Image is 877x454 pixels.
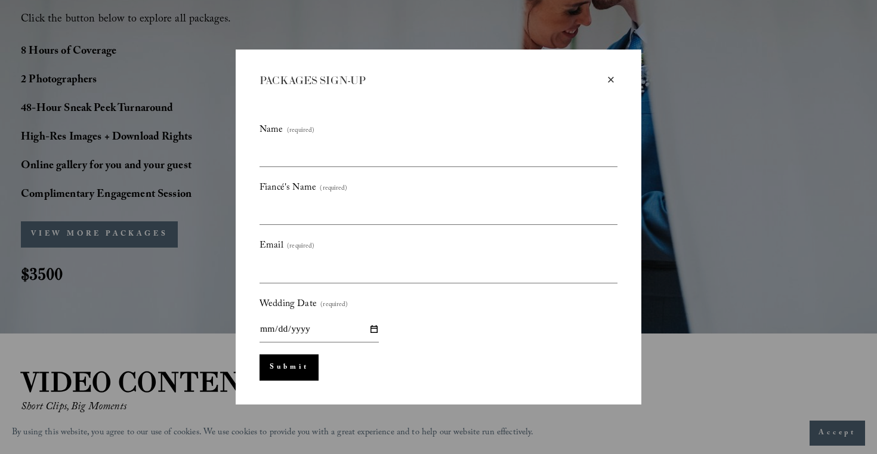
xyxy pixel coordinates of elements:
[287,125,314,138] span: (required)
[320,299,348,312] span: (required)
[287,240,314,254] span: (required)
[604,73,617,87] div: Close
[260,354,319,381] button: Submit
[260,73,604,88] div: PACKAGES SIGN-UP
[260,295,317,314] span: Wedding Date
[320,183,347,196] span: (required)
[260,237,283,255] span: Email
[260,121,283,140] span: Name
[260,179,316,197] span: Fiancé's Name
